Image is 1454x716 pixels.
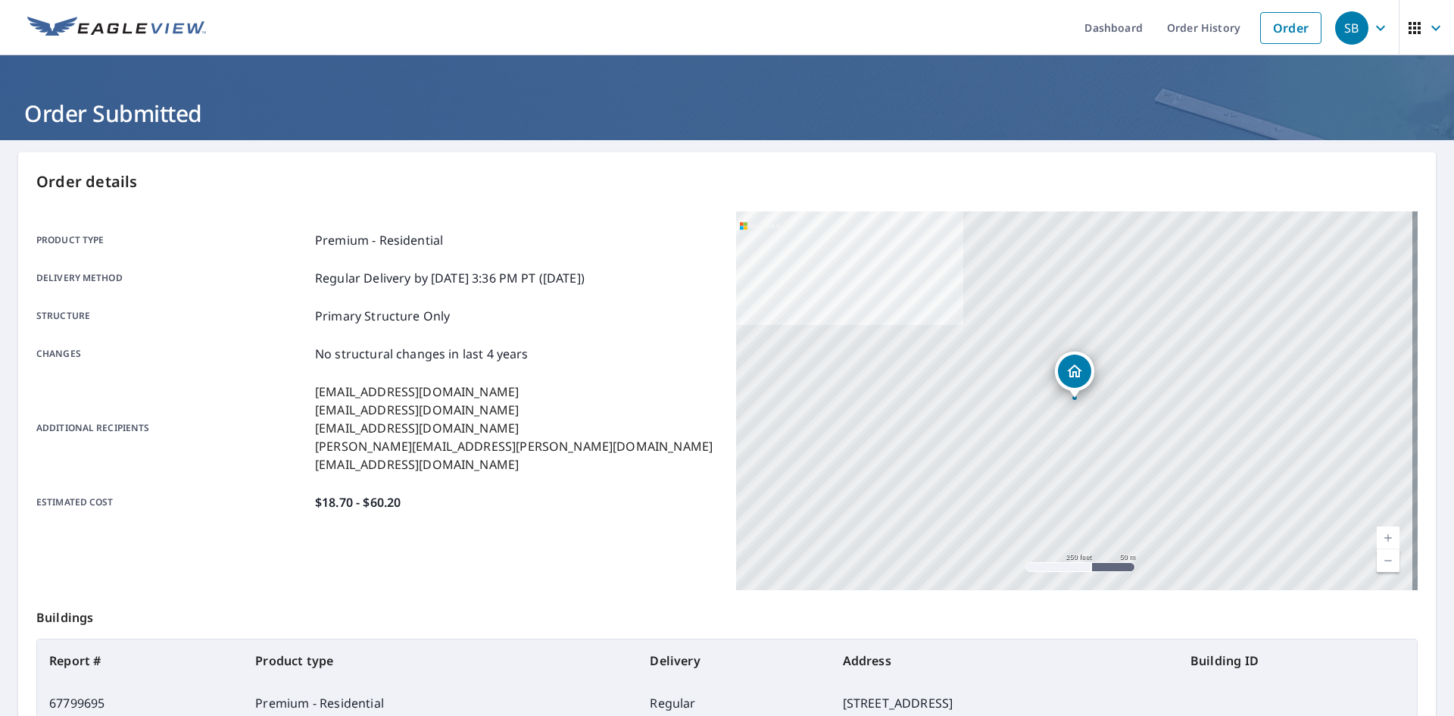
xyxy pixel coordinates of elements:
p: No structural changes in last 4 years [315,345,529,363]
img: EV Logo [27,17,206,39]
p: Order details [36,170,1418,193]
p: [EMAIL_ADDRESS][DOMAIN_NAME] [315,419,713,437]
div: Dropped pin, building 1, Residential property, 1335 NE 52nd Ave Des Moines, IA 50313 [1055,352,1094,399]
p: Changes [36,345,309,363]
p: [PERSON_NAME][EMAIL_ADDRESS][PERSON_NAME][DOMAIN_NAME] [315,437,713,455]
p: Premium - Residential [315,231,443,249]
p: Additional recipients [36,383,309,474]
p: Product type [36,231,309,249]
p: [EMAIL_ADDRESS][DOMAIN_NAME] [315,401,713,419]
a: Order [1260,12,1321,44]
th: Report # [37,639,243,682]
p: Structure [36,307,309,325]
a: Current Level 17, Zoom In [1377,527,1399,549]
h1: Order Submitted [18,98,1436,129]
th: Address [831,639,1178,682]
p: $18.70 - $60.20 [315,493,401,511]
p: Buildings [36,590,1418,639]
p: Estimated cost [36,493,309,511]
p: Primary Structure Only [315,307,450,325]
p: Regular Delivery by [DATE] 3:36 PM PT ([DATE]) [315,269,585,287]
th: Building ID [1178,639,1417,682]
p: [EMAIL_ADDRESS][DOMAIN_NAME] [315,455,713,474]
th: Delivery [638,639,830,682]
div: SB [1335,11,1368,45]
p: Delivery method [36,269,309,287]
th: Product type [243,639,638,682]
p: [EMAIL_ADDRESS][DOMAIN_NAME] [315,383,713,401]
a: Current Level 17, Zoom Out [1377,549,1399,572]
